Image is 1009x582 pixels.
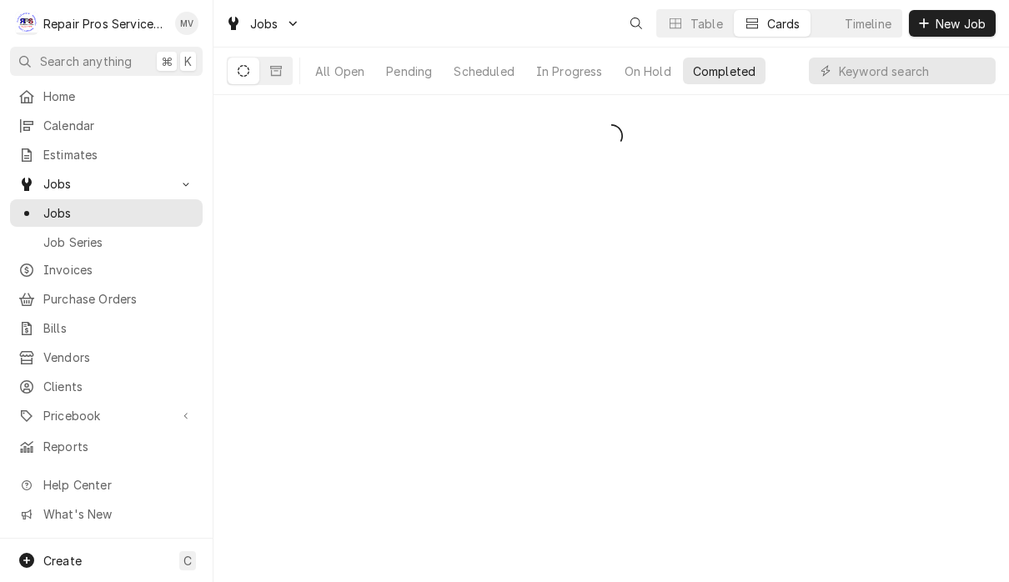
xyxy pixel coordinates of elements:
[175,12,198,35] div: MV
[43,476,193,494] span: Help Center
[183,552,192,569] span: C
[15,12,38,35] div: Repair Pros Services Inc's Avatar
[213,118,1009,153] div: Completed Jobs List Loading
[184,53,192,70] span: K
[43,233,194,251] span: Job Series
[43,290,194,308] span: Purchase Orders
[10,228,203,256] a: Job Series
[43,407,169,424] span: Pricebook
[43,505,193,523] span: What's New
[43,204,194,222] span: Jobs
[693,63,755,80] div: Completed
[43,554,82,568] span: Create
[43,15,166,33] div: Repair Pros Services Inc
[932,15,989,33] span: New Job
[386,63,432,80] div: Pending
[10,471,203,499] a: Go to Help Center
[10,344,203,371] a: Vendors
[218,10,307,38] a: Go to Jobs
[767,15,801,33] div: Cards
[43,117,194,134] span: Calendar
[10,433,203,460] a: Reports
[10,256,203,283] a: Invoices
[43,438,194,455] span: Reports
[10,373,203,400] a: Clients
[10,83,203,110] a: Home
[250,15,279,33] span: Jobs
[454,63,514,80] div: Scheduled
[10,500,203,528] a: Go to What's New
[839,58,987,84] input: Keyword search
[623,10,650,37] button: Open search
[10,47,203,76] button: Search anything⌘K
[43,319,194,337] span: Bills
[625,63,671,80] div: On Hold
[43,261,194,278] span: Invoices
[909,10,996,37] button: New Job
[10,170,203,198] a: Go to Jobs
[536,63,603,80] div: In Progress
[15,12,38,35] div: R
[43,88,194,105] span: Home
[10,314,203,342] a: Bills
[40,53,132,70] span: Search anything
[43,378,194,395] span: Clients
[600,118,623,153] span: Loading...
[10,285,203,313] a: Purchase Orders
[845,15,891,33] div: Timeline
[161,53,173,70] span: ⌘
[10,141,203,168] a: Estimates
[690,15,723,33] div: Table
[175,12,198,35] div: Mindy Volker's Avatar
[315,63,364,80] div: All Open
[10,199,203,227] a: Jobs
[10,112,203,139] a: Calendar
[43,146,194,163] span: Estimates
[10,402,203,429] a: Go to Pricebook
[43,349,194,366] span: Vendors
[43,175,169,193] span: Jobs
